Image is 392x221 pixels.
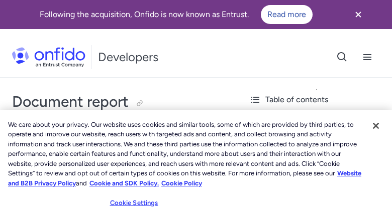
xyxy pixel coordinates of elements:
button: Open search button [330,45,355,70]
img: Onfido Logo [12,47,85,67]
button: Close banner [340,2,377,27]
a: Cookie Policy [161,179,202,187]
button: Cookie Settings [103,193,165,213]
div: We care about your privacy. Our website uses cookies and similar tools, some of which are provide... [8,120,364,188]
svg: Open navigation menu button [361,51,373,63]
div: Table of contents [249,94,384,106]
svg: Open search button [336,51,348,63]
button: Close [365,115,387,137]
button: Open navigation menu button [355,45,380,70]
a: Read more [261,5,313,24]
svg: Close banner [352,9,364,21]
a: Cookie and SDK Policy. [89,179,159,187]
h1: Developers [98,49,158,65]
a: More information about our cookie policy., opens in a new tab [8,169,361,187]
div: Following the acquisition, Onfido is now known as Entrust. [12,5,340,24]
h1: Document report [12,92,229,112]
